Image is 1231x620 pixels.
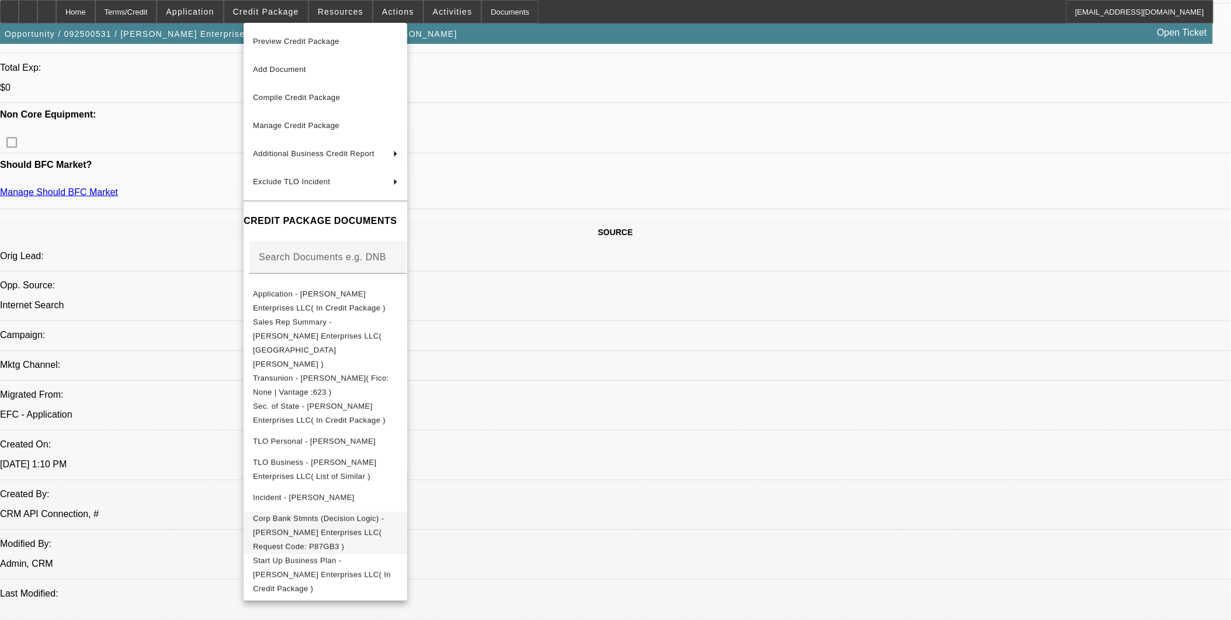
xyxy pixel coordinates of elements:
[253,65,306,74] span: Add Document
[244,214,407,228] h4: CREDIT PACKAGE DOCUMENTS
[253,289,386,312] span: Application - [PERSON_NAME] Enterprises LLC( In Credit Package )
[244,511,407,553] button: Corp Bank Stmnts (Decision Logic) - Coffey Enterprises LLC( Request Code: P87GB3 )
[253,436,376,445] span: TLO Personal - [PERSON_NAME]
[253,93,340,102] span: Compile Credit Package
[253,149,374,158] span: Additional Business Credit Report
[259,252,386,261] mat-label: Search Documents e.g. DNB
[253,37,339,46] span: Preview Credit Package
[253,317,382,368] span: Sales Rep Summary - [PERSON_NAME] Enterprises LLC( [GEOGRAPHIC_DATA][PERSON_NAME] )
[253,514,384,550] span: Corp Bank Stmnts (Decision Logic) - [PERSON_NAME] Enterprises LLC( Request Code: P87GB3 )
[253,373,389,396] span: Transunion - [PERSON_NAME]( Fico: None | Vantage :623 )
[253,121,339,130] span: Manage Credit Package
[253,556,391,593] span: Start Up Business Plan - [PERSON_NAME] Enterprises LLC( In Credit Package )
[244,483,407,511] button: Incident - COFFEY, JEREMY
[244,427,407,455] button: TLO Personal - COFFEY, JEREMY
[244,287,407,315] button: Application - Coffey Enterprises LLC( In Credit Package )
[253,457,377,480] span: TLO Business - [PERSON_NAME] Enterprises LLC( List of Similar )
[244,315,407,371] button: Sales Rep Summary - Coffey Enterprises LLC( Martell, Heath )
[253,492,355,501] span: Incident - [PERSON_NAME]
[244,371,407,399] button: Transunion - COFFEY, JEREMY( Fico: None | Vantage :623 )
[244,455,407,483] button: TLO Business - Coffey Enterprises LLC( List of Similar )
[244,399,407,427] button: Sec. of State - Coffey Enterprises LLC( In Credit Package )
[244,553,407,595] button: Start Up Business Plan - Coffey Enterprises LLC( In Credit Package )
[253,177,330,186] span: Exclude TLO Incident
[253,401,386,424] span: Sec. of State - [PERSON_NAME] Enterprises LLC( In Credit Package )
